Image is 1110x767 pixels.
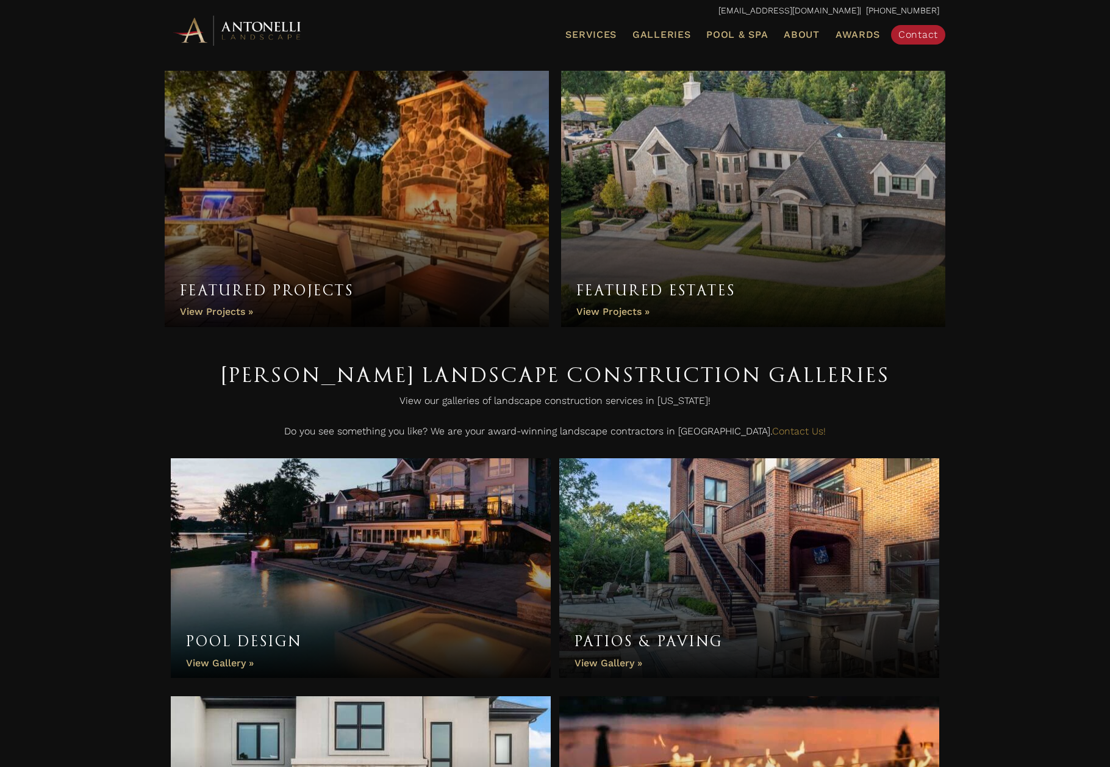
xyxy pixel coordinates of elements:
[560,27,621,43] a: Services
[565,30,617,40] span: Services
[706,29,768,40] span: Pool & Spa
[171,3,939,19] p: | [PHONE_NUMBER]
[171,13,305,47] img: Antonelli Horizontal Logo
[171,422,939,447] p: Do you see something you like? We are your award-winning landscape contractors in [GEOGRAPHIC_DATA].
[891,25,945,45] a: Contact
[784,30,820,40] span: About
[831,27,885,43] a: Awards
[632,29,690,40] span: Galleries
[898,29,938,40] span: Contact
[836,29,880,40] span: Awards
[701,27,773,43] a: Pool & Spa
[772,425,826,437] a: Contact Us!
[171,392,939,416] p: View our galleries of landscape construction services in [US_STATE]!
[779,27,825,43] a: About
[171,358,939,392] h1: [PERSON_NAME] Landscape Construction Galleries
[718,5,859,15] a: [EMAIL_ADDRESS][DOMAIN_NAME]
[628,27,695,43] a: Galleries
